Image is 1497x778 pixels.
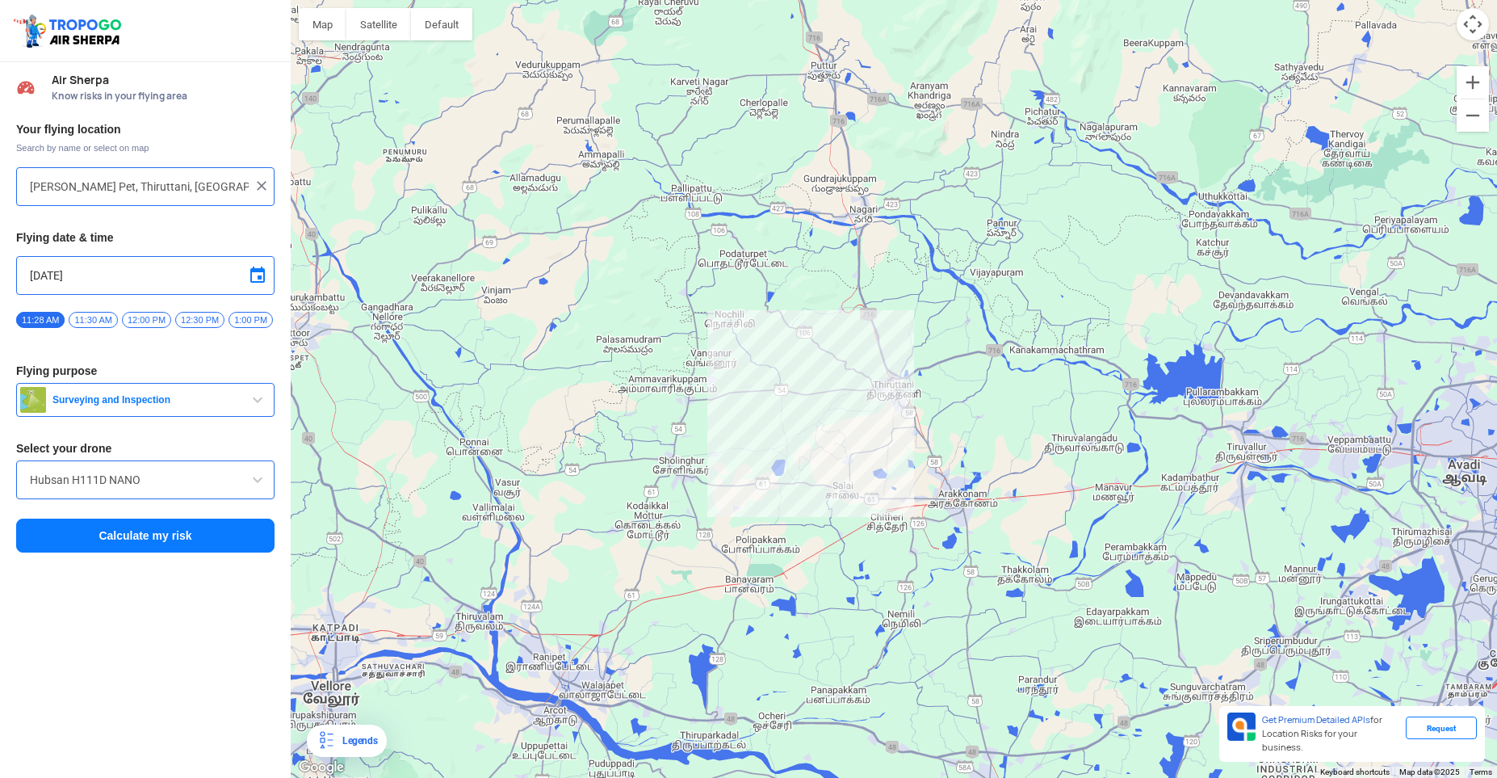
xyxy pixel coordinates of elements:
h3: Flying purpose [16,365,275,376]
img: Premium APIs [1227,713,1256,741]
input: Search your flying location [30,177,249,196]
input: Select Date [30,266,261,285]
img: ic_close.png [254,178,270,194]
span: 11:30 AM [69,312,117,328]
span: Map data ©2025 [1399,767,1460,776]
button: Zoom out [1457,99,1489,132]
h3: Select your drone [16,443,275,454]
span: Search by name or select on map [16,141,275,154]
a: Open this area in Google Maps (opens a new window) [295,757,348,778]
span: Air Sherpa [52,74,275,86]
button: Keyboard shortcuts [1320,767,1390,778]
img: Risk Scores [16,78,36,97]
span: 12:30 PM [175,312,224,328]
span: 12:00 PM [122,312,171,328]
span: Know risks in your flying area [52,90,275,103]
h3: Your flying location [16,124,275,135]
button: Show street map [299,8,346,40]
button: Map camera controls [1457,8,1489,40]
div: Request [1406,717,1477,739]
a: Terms [1470,767,1492,776]
h3: Flying date & time [16,232,275,243]
div: for Location Risks for your business. [1256,713,1406,755]
img: ic_tgdronemaps.svg [12,12,127,49]
button: Show satellite imagery [346,8,411,40]
img: Legends [317,731,336,751]
span: 11:28 AM [16,312,65,328]
span: 1:00 PM [229,312,273,328]
button: Zoom in [1457,66,1489,99]
span: Get Premium Detailed APIs [1262,714,1370,725]
div: Legends [336,731,377,751]
img: survey.png [20,387,46,413]
input: Search by name or Brand [30,470,261,490]
span: Surveying and Inspection [46,393,248,406]
button: Surveying and Inspection [16,383,275,417]
button: Calculate my risk [16,519,275,553]
img: Google [295,757,348,778]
